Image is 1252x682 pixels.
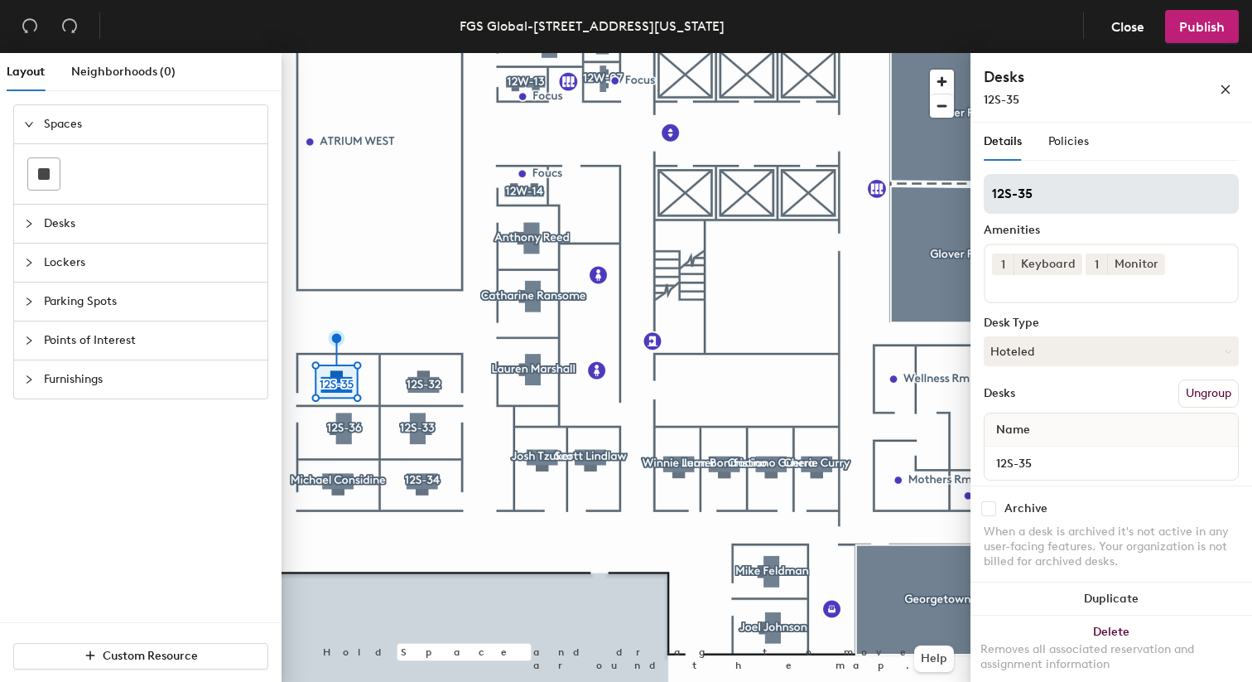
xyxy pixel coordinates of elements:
button: Undo (⌘ + Z) [13,10,46,43]
div: Amenities [984,224,1239,237]
div: FGS Global-[STREET_ADDRESS][US_STATE] [460,16,725,36]
span: Publish [1179,19,1225,35]
span: collapsed [24,258,34,268]
div: When a desk is archived it's not active in any user-facing features. Your organization is not bil... [984,525,1239,569]
button: Hoteled [984,336,1239,366]
div: Desk Type [984,317,1239,330]
div: Removes all associated reservation and assignment information [980,642,1242,672]
button: 1 [1086,254,1107,275]
span: 1 [1001,256,1005,273]
span: Close [1111,19,1144,35]
span: Details [984,134,1022,148]
span: 12S-35 [984,93,1019,107]
button: 1 [992,254,1014,275]
input: Unnamed desk [988,452,1235,475]
span: Policies [1048,134,1089,148]
span: collapsed [24,219,34,229]
span: Neighborhoods (0) [71,65,176,79]
span: Points of Interest [44,322,258,360]
button: Duplicate [970,583,1252,616]
span: Lockers [44,244,258,282]
span: 1 [1095,256,1099,273]
span: Furnishings [44,360,258,399]
span: close [1220,84,1231,95]
button: Close [1097,10,1158,43]
h4: Desks [984,66,1166,88]
div: Archive [1004,502,1047,515]
button: Help [914,646,954,672]
button: Custom Resource [13,643,268,670]
span: collapsed [24,336,34,346]
span: Parking Spots [44,283,258,321]
span: Spaces [44,105,258,143]
div: Keyboard [1014,254,1082,275]
button: Ungroup [1178,380,1239,408]
button: Publish [1165,10,1239,43]
button: Redo (⌘ + ⇧ + Z) [53,10,86,43]
span: Name [988,415,1038,445]
span: Layout [7,65,45,79]
span: undo [22,17,38,34]
span: collapsed [24,297,34,307]
div: Monitor [1107,254,1165,275]
span: Desks [44,205,258,243]
span: expanded [24,119,34,129]
div: Desks [984,387,1015,400]
span: collapsed [24,375,34,385]
span: Custom Resource [103,649,198,663]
